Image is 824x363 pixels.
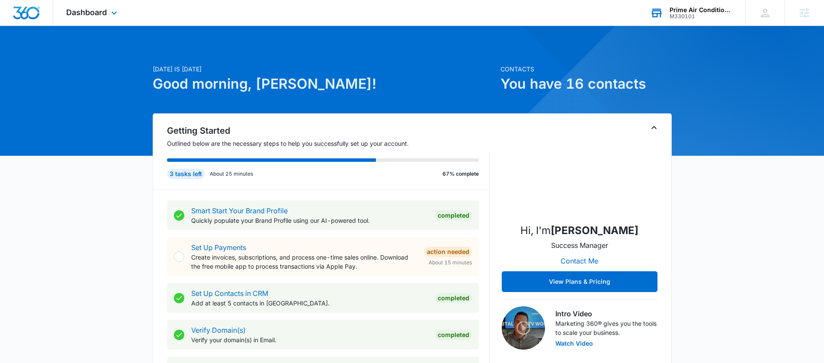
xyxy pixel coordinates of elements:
span: Dashboard [66,8,107,17]
img: Intro Video [502,306,545,350]
p: Marketing 360® gives you the tools to scale your business. [555,319,657,337]
h2: Getting Started [167,124,490,137]
a: Set Up Contacts in CRM [191,289,268,298]
div: account id [670,13,733,19]
a: Set Up Payments [191,243,246,252]
div: Action Needed [424,247,472,257]
p: Quickly populate your Brand Profile using our AI-powered tool. [191,216,428,225]
h1: You have 16 contacts [500,74,672,94]
div: Completed [435,293,472,303]
button: View Plans & Pricing [502,271,657,292]
p: 67% complete [442,170,479,178]
button: Toggle Collapse [649,122,659,133]
div: 3 tasks left [167,169,205,179]
strong: [PERSON_NAME] [551,224,638,237]
p: About 25 minutes [210,170,253,178]
p: Verify your domain(s) in Email. [191,335,428,344]
div: account name [670,6,733,13]
p: Outlined below are the necessary steps to help you successfully set up your account. [167,139,490,148]
button: Contact Me [552,251,607,271]
p: Success Manager [551,240,608,251]
a: Verify Domain(s) [191,326,246,334]
p: Contacts [500,64,672,74]
span: About 15 minutes [429,259,472,267]
h1: Good morning, [PERSON_NAME]! [153,74,495,94]
button: Watch Video [555,341,593,347]
a: Smart Start Your Brand Profile [191,206,288,215]
h3: Intro Video [555,308,657,319]
p: Add at least 5 contacts in [GEOGRAPHIC_DATA]. [191,299,428,308]
div: Completed [435,330,472,340]
p: Hi, I'm [520,223,638,238]
p: [DATE] is [DATE] [153,64,495,74]
p: Create invoices, subscriptions, and process one-time sales online. Download the free mobile app t... [191,253,417,271]
div: Completed [435,210,472,221]
img: Karissa Harris [536,129,623,216]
